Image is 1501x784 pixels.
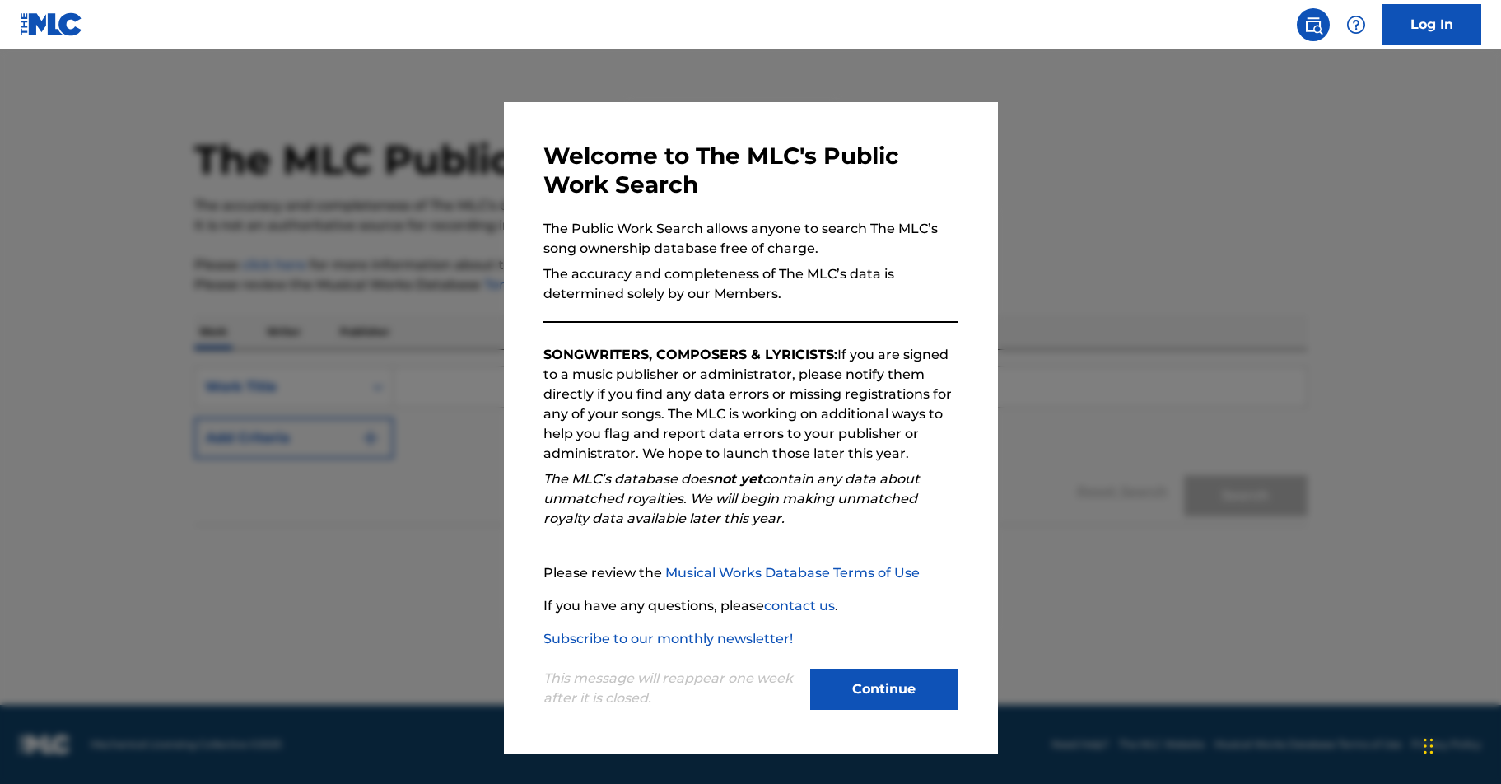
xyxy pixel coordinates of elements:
[543,596,958,616] p: If you have any questions, please .
[1340,8,1373,41] div: Help
[713,471,762,487] strong: not yet
[764,598,835,614] a: contact us
[1419,705,1501,784] iframe: Chat Widget
[543,669,800,708] p: This message will reappear one week after it is closed.
[543,471,920,526] em: The MLC’s database does contain any data about unmatched royalties. We will begin making unmatche...
[543,347,837,362] strong: SONGWRITERS, COMPOSERS & LYRICISTS:
[543,631,793,646] a: Subscribe to our monthly newsletter!
[665,565,920,581] a: Musical Works Database Terms of Use
[1346,15,1366,35] img: help
[810,669,958,710] button: Continue
[1424,721,1433,771] div: Drag
[543,142,958,199] h3: Welcome to The MLC's Public Work Search
[1303,15,1323,35] img: search
[543,219,958,259] p: The Public Work Search allows anyone to search The MLC’s song ownership database free of charge.
[1297,8,1330,41] a: Public Search
[543,563,958,583] p: Please review the
[20,12,83,36] img: MLC Logo
[1382,4,1481,45] a: Log In
[543,264,958,304] p: The accuracy and completeness of The MLC’s data is determined solely by our Members.
[543,345,958,464] p: If you are signed to a music publisher or administrator, please notify them directly if you find ...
